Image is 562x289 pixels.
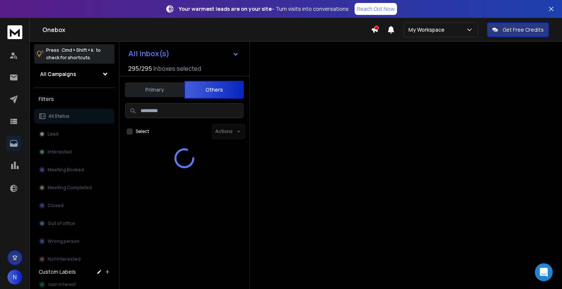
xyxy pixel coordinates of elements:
button: Others [184,81,244,99]
button: N [7,270,22,285]
h1: All Campaigns [40,70,76,78]
a: Reach Out Now [355,3,397,15]
h3: Custom Labels [39,268,76,276]
label: Select [136,128,149,134]
span: 295 / 295 [128,64,152,73]
p: – Turn visits into conversations [179,5,349,13]
button: All Campaigns [34,67,114,82]
div: Open Intercom Messenger [535,263,553,281]
h3: Filters [34,94,114,104]
h3: Inboxes selected [154,64,201,73]
p: Press to check for shortcuts. [46,47,101,61]
button: All Inbox(s) [122,46,245,61]
button: Primary [125,82,184,98]
strong: Your warmest leads are on your site [179,5,272,12]
img: logo [7,25,22,39]
p: Get Free Credits [503,26,544,34]
button: Get Free Credits [487,22,549,37]
p: My Workspace [408,26,448,34]
span: Cmd + Shift + k [61,46,94,54]
h1: All Inbox(s) [128,50,169,57]
h1: Onebox [42,25,371,34]
p: Reach Out Now [357,5,395,13]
